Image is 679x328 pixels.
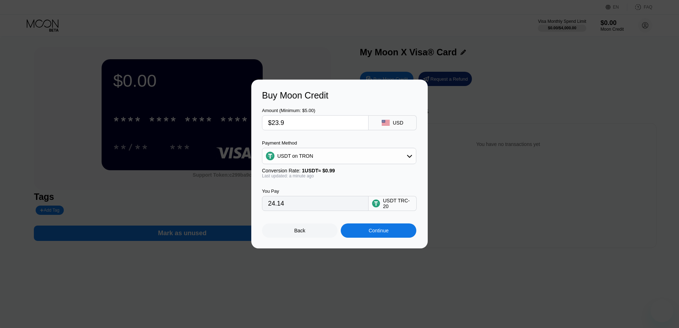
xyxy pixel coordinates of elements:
[262,90,417,101] div: Buy Moon Credit
[383,198,413,209] div: USDT TRC-20
[341,223,416,238] div: Continue
[262,223,338,238] div: Back
[294,228,305,233] div: Back
[262,168,416,173] div: Conversion Rate:
[393,120,403,126] div: USD
[302,168,335,173] span: 1 USDT ≈ $0.99
[369,228,389,233] div: Continue
[262,108,369,113] div: Amount (Minimum: $5.00)
[262,173,416,178] div: Last updated: a minute ago
[268,116,362,130] input: $0.00
[262,188,369,194] div: You Pay
[262,149,416,163] div: USDT on TRON
[277,153,313,159] div: USDT on TRON
[650,299,673,322] iframe: Button to launch messaging window
[262,140,416,146] div: Payment Method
